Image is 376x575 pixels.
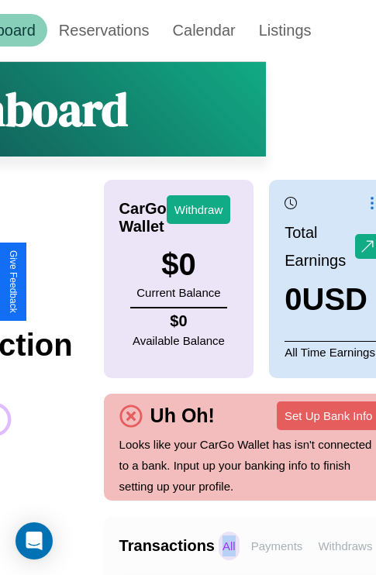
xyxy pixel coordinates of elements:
[285,219,355,274] p: Total Earnings
[247,14,323,46] a: Listings
[16,522,53,560] div: Open Intercom Messenger
[247,532,307,560] p: Payments
[161,14,247,46] a: Calendar
[143,405,222,427] h4: Uh Oh!
[219,532,240,560] p: All
[167,195,231,224] button: Withdraw
[133,312,225,330] h4: $ 0
[8,250,19,313] div: Give Feedback
[136,282,220,303] p: Current Balance
[119,200,167,236] h4: CarGo Wallet
[314,532,376,560] p: Withdraws
[133,330,225,351] p: Available Balance
[119,537,215,555] h4: Transactions
[47,14,161,46] a: Reservations
[136,247,220,282] h3: $ 0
